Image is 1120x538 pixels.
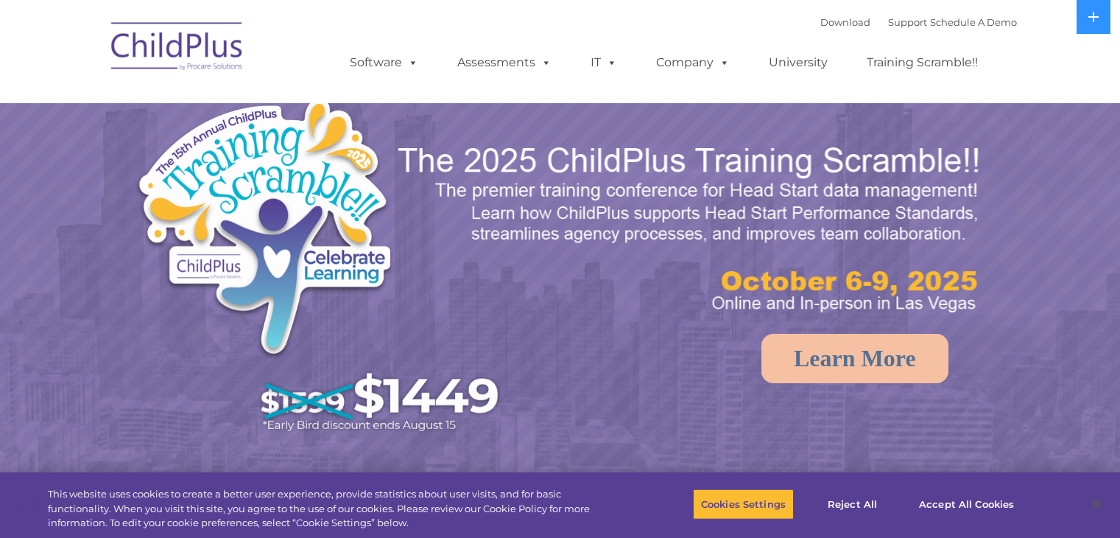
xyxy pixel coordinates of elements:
[761,334,948,383] a: Learn More
[852,48,993,77] a: Training Scramble!!
[820,16,870,28] a: Download
[754,48,842,77] a: University
[693,489,794,520] button: Cookies Settings
[335,48,433,77] a: Software
[820,16,1017,28] font: |
[888,16,927,28] a: Support
[641,48,744,77] a: Company
[1080,488,1113,520] button: Close
[576,48,632,77] a: IT
[911,489,1022,520] button: Accept All Cookies
[930,16,1017,28] a: Schedule A Demo
[806,489,898,520] button: Reject All
[48,487,616,531] div: This website uses cookies to create a better user experience, provide statistics about user visit...
[104,12,251,85] img: ChildPlus by Procare Solutions
[443,48,566,77] a: Assessments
